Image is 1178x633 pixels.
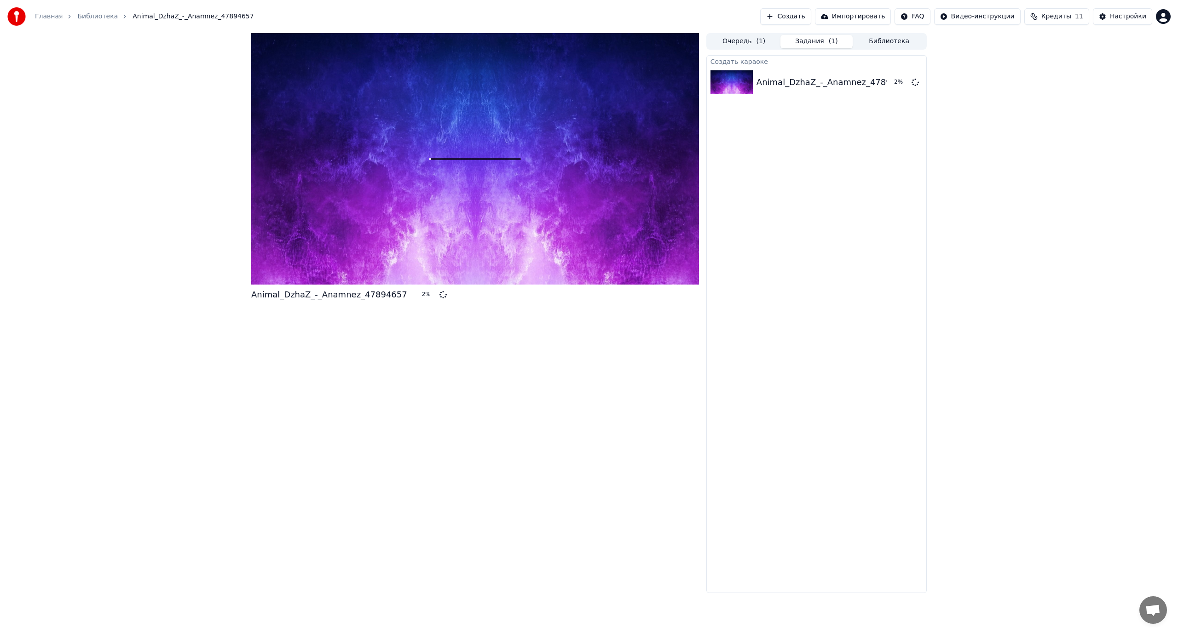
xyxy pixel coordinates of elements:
a: Открытый чат [1139,596,1167,624]
span: ( 1 ) [756,37,765,46]
div: Animal_DzhaZ_-_Anamnez_47894657 [251,288,407,301]
div: Создать караоке [707,56,926,67]
div: Настройки [1110,12,1146,21]
button: Задания [780,35,853,48]
span: 11 [1075,12,1083,21]
span: Кредиты [1041,12,1071,21]
button: FAQ [895,8,930,25]
a: Библиотека [77,12,118,21]
button: Очередь [708,35,780,48]
span: Animal_DzhaZ_-_Anamnez_47894657 [133,12,254,21]
img: youka [7,7,26,26]
div: 2 % [422,291,436,298]
button: Кредиты11 [1024,8,1089,25]
nav: breadcrumb [35,12,254,21]
span: ( 1 ) [829,37,838,46]
button: Создать [760,8,811,25]
button: Видео-инструкции [934,8,1021,25]
button: Библиотека [853,35,925,48]
button: Импортировать [815,8,891,25]
button: Настройки [1093,8,1152,25]
div: 2 % [894,79,908,86]
div: Animal_DzhaZ_-_Anamnez_47894657 [756,76,912,89]
a: Главная [35,12,63,21]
